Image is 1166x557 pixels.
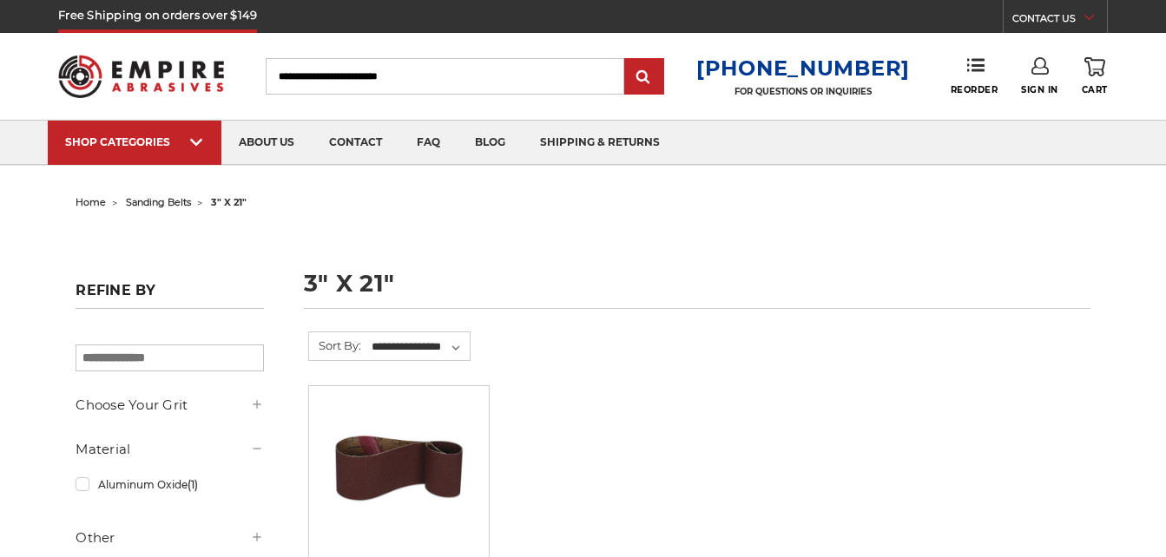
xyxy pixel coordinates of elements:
[76,439,264,460] h5: Material
[76,528,264,548] h5: Other
[696,86,910,97] p: FOR QUESTIONS OR INQUIRIES
[58,44,224,109] img: Empire Abrasives
[312,121,399,165] a: contact
[369,334,470,360] select: Sort By:
[1082,84,1108,95] span: Cart
[76,395,264,416] h5: Choose Your Grit
[126,196,191,208] a: sanding belts
[951,84,998,95] span: Reorder
[309,332,361,358] label: Sort By:
[399,121,458,165] a: faq
[188,478,198,491] span: (1)
[1021,84,1058,95] span: Sign In
[211,196,247,208] span: 3" x 21"
[523,121,677,165] a: shipping & returns
[76,282,264,309] h5: Refine by
[330,398,469,537] img: 3" x 21" Aluminum Oxide Sanding Belt
[76,196,106,208] a: home
[321,398,477,554] a: 3" x 21" Aluminum Oxide Sanding Belt
[627,60,662,95] input: Submit
[65,135,204,148] div: SHOP CATEGORIES
[1082,57,1108,95] a: Cart
[76,469,264,500] a: Aluminum Oxide(1)
[458,121,523,165] a: blog
[1012,9,1107,33] a: CONTACT US
[696,56,910,81] a: [PHONE_NUMBER]
[951,57,998,95] a: Reorder
[221,121,312,165] a: about us
[304,272,1090,309] h1: 3" x 21"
